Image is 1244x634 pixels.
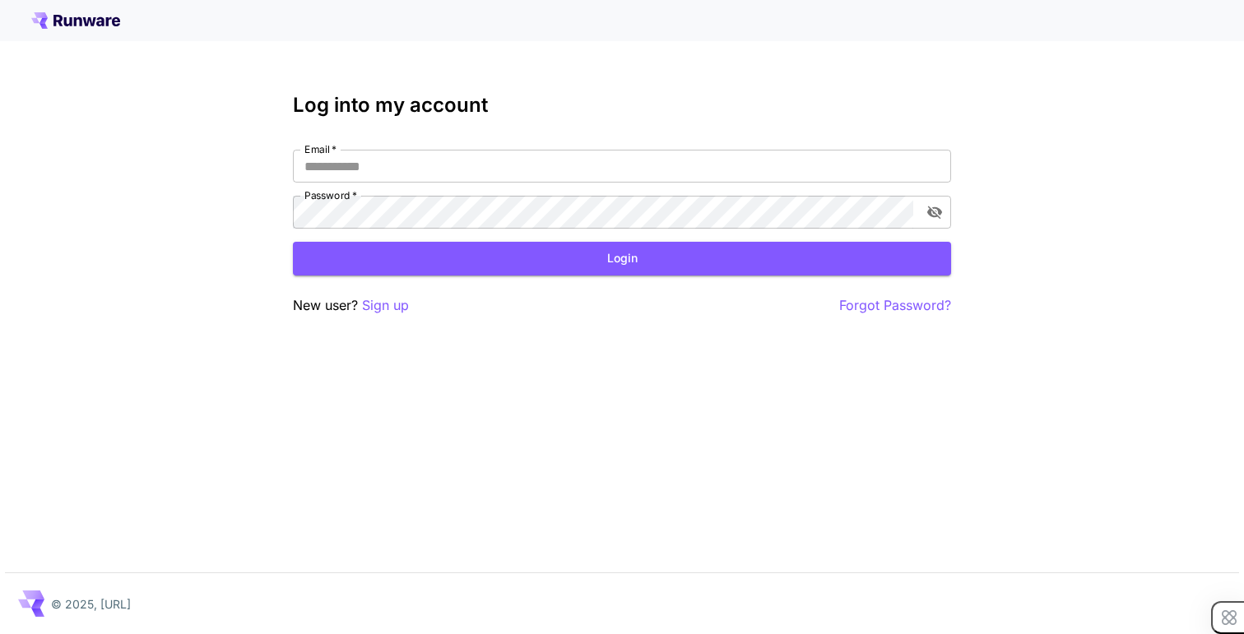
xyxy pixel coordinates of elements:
[920,197,949,227] button: toggle password visibility
[293,94,951,117] h3: Log into my account
[362,295,409,316] button: Sign up
[304,188,357,202] label: Password
[293,295,409,316] p: New user?
[51,595,131,613] p: © 2025, [URL]
[304,142,337,156] label: Email
[839,295,951,316] button: Forgot Password?
[293,242,951,275] button: Login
